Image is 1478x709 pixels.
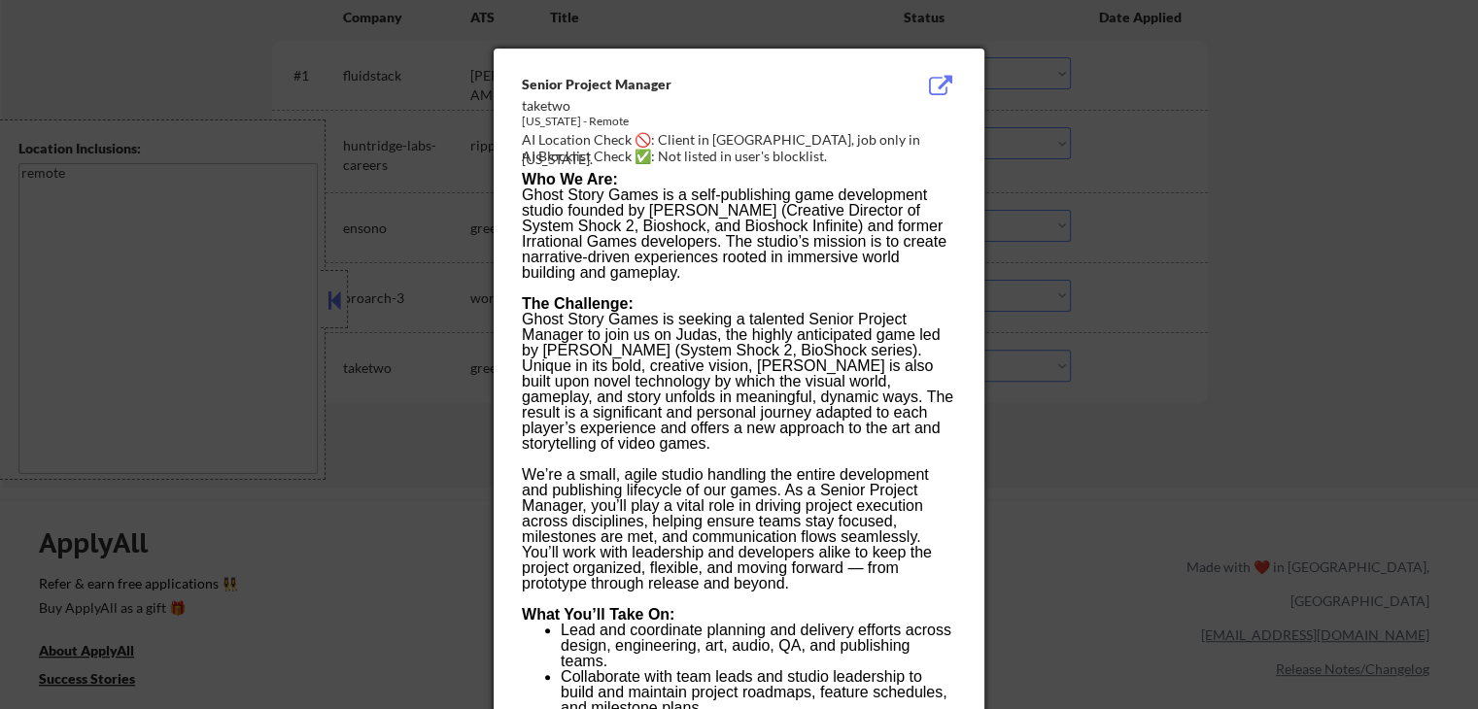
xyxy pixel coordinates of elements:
[522,606,674,623] strong: What You’ll Take On:
[522,147,964,166] div: AI Blocklist Check ✅: Not listed in user's blocklist.
[522,75,858,94] div: Senior Project Manager
[561,623,955,669] p: Lead and coordinate planning and delivery efforts across design, engineering, art, audio, QA, and...
[522,114,858,130] div: [US_STATE] - Remote
[522,312,955,452] p: Ghost Story Games is seeking a talented Senior Project Manager to join us on Judas, the highly an...
[522,187,955,281] p: Ghost Story Games is a self-publishing game development studio founded by [PERSON_NAME] (Creative...
[522,171,618,187] strong: Who We Are:
[522,295,634,312] strong: The Challenge:
[522,96,858,116] div: taketwo
[522,467,955,591] p: We’re a small, agile studio handling the entire development and publishing lifecycle of our games...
